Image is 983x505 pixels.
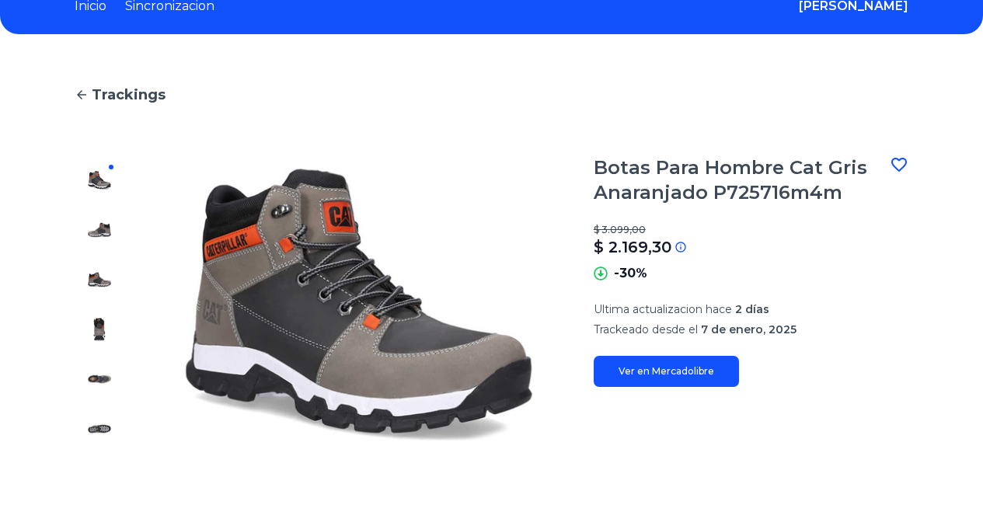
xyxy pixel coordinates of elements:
[594,236,671,258] p: $ 2.169,30
[735,302,769,316] span: 2 días
[155,155,563,454] img: Botas Para Hombre Cat Gris Anaranjado P725716m4m
[594,356,739,387] a: Ver en Mercadolibre
[594,155,890,205] h1: Botas Para Hombre Cat Gris Anaranjado P725716m4m
[87,218,112,242] img: Botas Para Hombre Cat Gris Anaranjado P725716m4m
[87,367,112,392] img: Botas Para Hombre Cat Gris Anaranjado P725716m4m
[75,84,908,106] a: Trackings
[594,302,732,316] span: Ultima actualizacion hace
[594,224,908,236] p: $ 3.099,00
[87,416,112,441] img: Botas Para Hombre Cat Gris Anaranjado P725716m4m
[614,264,647,283] p: -30%
[594,322,698,336] span: Trackeado desde el
[92,84,166,106] span: Trackings
[87,317,112,342] img: Botas Para Hombre Cat Gris Anaranjado P725716m4m
[87,168,112,193] img: Botas Para Hombre Cat Gris Anaranjado P725716m4m
[87,267,112,292] img: Botas Para Hombre Cat Gris Anaranjado P725716m4m
[701,322,797,336] span: 7 de enero, 2025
